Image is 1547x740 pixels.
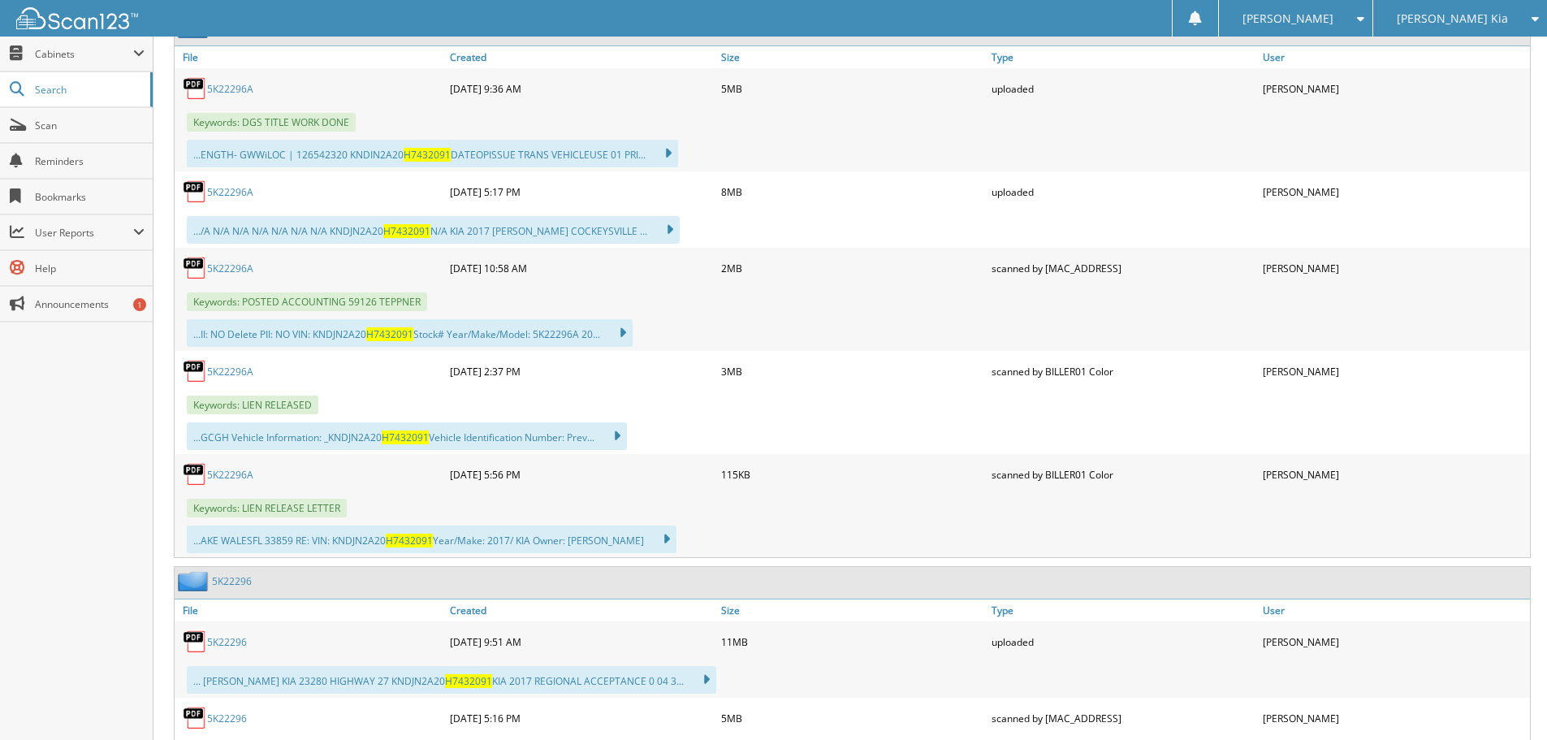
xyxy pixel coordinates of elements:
[183,256,207,280] img: PDF.png
[187,319,633,347] div: ...II: NO Delete PII: NO VIN: KNDJN2A20 Stock# Year/Make/Model: 5K22296A 20...
[183,180,207,204] img: PDF.png
[717,46,988,68] a: Size
[446,72,717,105] div: [DATE] 9:36 AM
[187,526,676,553] div: ...AKE WALESFL 33859 RE: VIN: KNDJN2A20 Year/Make: 2017/ KIA Owner: [PERSON_NAME]
[175,46,446,68] a: File
[382,431,429,444] span: H7432091
[187,216,680,244] div: .../A N/A N/A N/A N/A N/A N/A KNDJN2A20 N/A KIA 2017 [PERSON_NAME] COCKEYSVILLE ...
[386,534,433,547] span: H7432091
[717,458,988,491] div: 115KB
[987,458,1259,491] div: scanned by BILLER01 Color
[178,571,212,591] img: folder2.png
[183,76,207,101] img: PDF.png
[1259,46,1530,68] a: User
[446,46,717,68] a: Created
[717,599,988,621] a: Size
[717,72,988,105] div: 5MB
[987,355,1259,387] div: scanned by BILLER01 Color
[987,599,1259,621] a: Type
[446,599,717,621] a: Created
[35,226,133,240] span: User Reports
[35,297,145,311] span: Announcements
[446,355,717,387] div: [DATE] 2:37 PM
[207,82,253,96] a: 5K22296A
[1259,702,1530,734] div: [PERSON_NAME]
[717,355,988,387] div: 3MB
[35,47,133,61] span: Cabinets
[187,666,716,694] div: ... [PERSON_NAME] KIA 23280 HIGHWAY 27 KNDJN2A20 KIA 2017 REGIONAL ACCEPTANCE 0 04 3...
[133,298,146,311] div: 1
[1259,355,1530,387] div: [PERSON_NAME]
[187,396,318,414] span: Keywords: LIEN RELEASED
[717,252,988,284] div: 2MB
[183,462,207,487] img: PDF.png
[35,119,145,132] span: Scan
[187,113,356,132] span: Keywords: DGS TITLE WORK DONE
[207,262,253,275] a: 5K22296A
[207,365,253,379] a: 5K22296A
[446,252,717,284] div: [DATE] 10:58 AM
[987,625,1259,658] div: uploaded
[183,359,207,383] img: PDF.png
[1259,252,1530,284] div: [PERSON_NAME]
[212,574,252,588] a: 5K22296
[446,702,717,734] div: [DATE] 5:16 PM
[207,185,253,199] a: 5K22296A
[987,72,1259,105] div: uploaded
[16,7,138,29] img: scan123-logo-white.svg
[187,422,627,450] div: ...GCGH Vehicle Information: _KNDJN2A20 Vehicle Identification Number: Prev...
[987,252,1259,284] div: scanned by [MAC_ADDRESS]
[1242,14,1333,24] span: [PERSON_NAME]
[187,499,347,517] span: Keywords: LIEN RELEASE LETTER
[366,327,413,341] span: H7432091
[35,154,145,168] span: Reminders
[383,224,430,238] span: H7432091
[717,625,988,658] div: 11MB
[35,190,145,204] span: Bookmarks
[446,175,717,208] div: [DATE] 5:17 PM
[717,175,988,208] div: 8MB
[183,630,207,654] img: PDF.png
[1259,458,1530,491] div: [PERSON_NAME]
[987,175,1259,208] div: uploaded
[446,625,717,658] div: [DATE] 9:51 AM
[35,83,142,97] span: Search
[446,458,717,491] div: [DATE] 5:56 PM
[35,262,145,275] span: Help
[183,706,207,730] img: PDF.png
[207,468,253,482] a: 5K22296A
[1259,175,1530,208] div: [PERSON_NAME]
[187,140,678,167] div: ...ENGTH- GWWiLOC | 126542320 KNDIN2A20 DATEOPISSUE TRANS VEHICLEUSE 01 PRI...
[404,148,451,162] span: H7432091
[717,702,988,734] div: 5MB
[187,292,427,311] span: Keywords: POSTED ACCOUNTING 59126 TEPPNER
[987,46,1259,68] a: Type
[1397,14,1508,24] span: [PERSON_NAME] Kia
[1259,72,1530,105] div: [PERSON_NAME]
[207,635,247,649] a: 5K22296
[1259,599,1530,621] a: User
[1259,625,1530,658] div: [PERSON_NAME]
[445,674,492,688] span: H7432091
[987,702,1259,734] div: scanned by [MAC_ADDRESS]
[207,712,247,725] a: 5K22296
[175,599,446,621] a: File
